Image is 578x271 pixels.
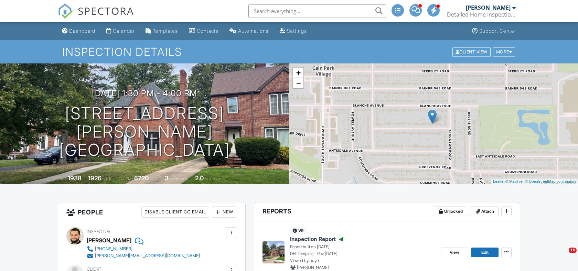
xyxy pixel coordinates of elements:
[103,176,112,181] span: sq. ft.
[227,25,271,38] a: Automations (Advanced)
[165,174,169,182] div: 3
[59,176,67,181] span: Built
[452,47,491,57] div: Client View
[491,179,578,184] div: |
[466,4,511,11] div: [PERSON_NAME]
[11,104,278,159] h1: [STREET_ADDRESS][PERSON_NAME] [GEOGRAPHIC_DATA]
[143,25,181,38] a: Templates
[170,176,189,181] span: bedrooms
[238,28,269,34] div: Automations
[293,68,303,78] a: Zoom in
[87,235,131,245] div: [PERSON_NAME]
[58,3,73,19] img: The Best Home Inspection Software - Spectora
[92,89,197,98] h3: [DATE] 1:30 pm - 4:00 pm
[186,25,221,38] a: Contacts
[59,25,98,38] a: Dashboard
[493,47,515,57] div: More
[95,253,200,259] div: [PERSON_NAME][EMAIL_ADDRESS][DOMAIN_NAME]
[293,78,303,88] a: Zoom out
[119,176,133,181] span: Lot Size
[479,28,516,34] div: Support Center
[447,11,516,18] div: Detailed Home Inspections Cleveland Ohio
[68,174,82,182] div: 1938
[277,25,310,38] a: Settings
[62,46,516,58] h1: Inspection Details
[195,174,204,182] div: 2.0
[505,179,524,183] a: © MapTiler
[248,4,386,18] input: Search everything...
[95,246,132,252] div: [PHONE_NUMBER]
[493,179,504,183] a: Leaflet
[525,179,576,183] a: © OpenStreetMap contributors
[87,245,200,252] a: [PHONE_NUMBER]
[69,28,95,34] div: Dashboard
[287,28,307,34] div: Settings
[205,176,224,181] span: bathrooms
[87,229,110,234] span: Inspector
[87,252,200,259] a: [PERSON_NAME][EMAIL_ADDRESS][DOMAIN_NAME]
[469,25,519,38] a: Support Center
[78,3,134,18] span: SPECTORA
[569,248,577,253] span: 10
[212,207,237,218] div: New
[113,28,135,34] div: Calendar
[153,28,178,34] div: Templates
[58,202,245,222] h3: People
[555,248,571,264] iframe: Intercom live chat
[104,25,137,38] a: Calendar
[197,28,218,34] div: Contacts
[150,176,158,181] span: sq.ft.
[88,174,101,182] div: 1926
[58,9,134,24] a: SPECTORA
[452,49,492,54] a: Client View
[141,207,209,218] div: Disable Client CC Email
[134,174,149,182] div: 6720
